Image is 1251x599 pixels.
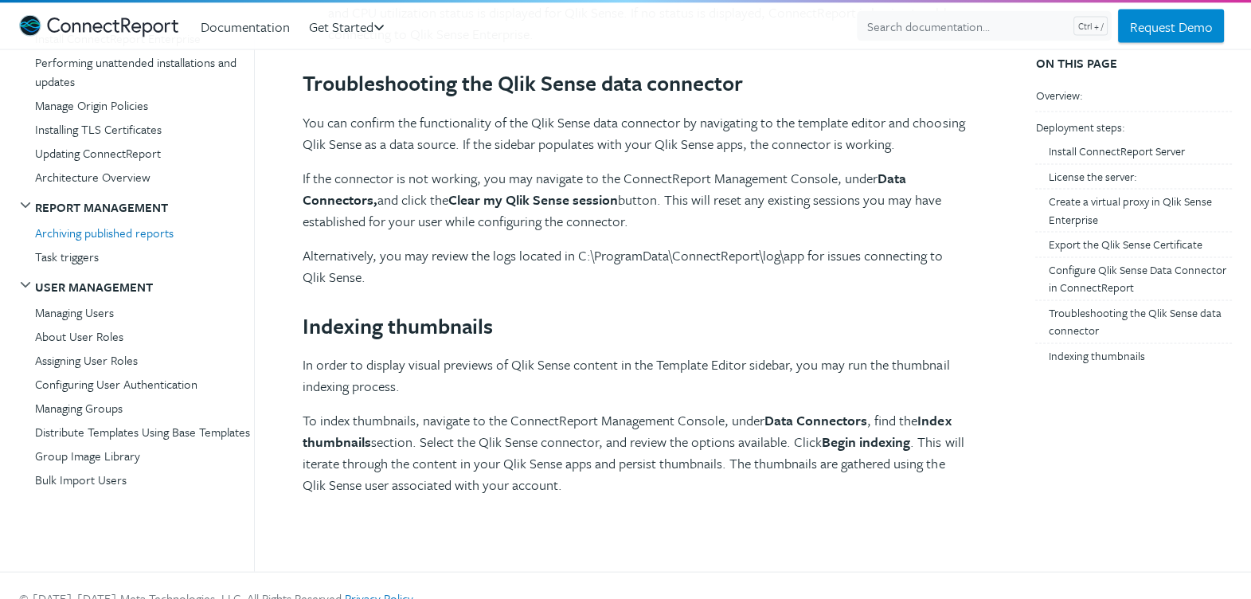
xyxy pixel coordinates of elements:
a: Export the Qlik Sense Certificate [1048,235,1232,256]
strong: Data Connectors, [303,168,906,209]
nav: Main navigation [19,24,254,572]
a: Bulk Import Users [35,468,254,491]
a: Install ConnectReport Server [1048,142,1232,163]
img: connectreport-logo-dark.svg [19,15,178,37]
a: Configuring User Authentication [35,373,254,395]
a: Indexing thumbnails [1048,346,1232,367]
a: Manage Origin Policies [35,94,254,116]
nav: Secondary navigation [1016,24,1251,572]
button: User management [19,274,159,299]
input: Search documentation... [857,11,1112,41]
p: To index thumbnails, navigate to the ConnectReport Management Console, under , find the section. ... [303,409,968,495]
a: Overview: [1035,86,1232,108]
a: Troubleshooting the Qlik Sense data connector [1048,303,1232,342]
a: License the server: [1048,166,1232,188]
a: Deployment steps: [1035,117,1232,139]
h3: On this page [1035,38,1213,71]
strong: Clear my Qlik Sense session [448,190,618,209]
strong: Data Connectors [764,410,867,430]
a: Configure Qlik Sense Data Connector in ConnectReport [1048,260,1232,299]
strong: Index thumbnails [303,410,951,452]
a: Architecture Overview [35,166,254,188]
a: About User Roles [35,325,254,347]
a: Request Demo [1118,10,1224,43]
a: Get Started [309,13,396,41]
p: In order to display visual previews of Qlik Sense content in the Template Editor sidebar, you may... [303,354,968,397]
a: Create a virtual proxy in Qlik Sense Enterprise [1048,192,1232,231]
a: Distribute Templates Using Base Templates [35,421,254,443]
a: Group Image Library [35,444,254,467]
a: Installing TLS Certificates [35,118,254,140]
p: You can confirm the functionality of the Qlik Sense data connector by navigating to the template ... [303,112,968,155]
a: Task triggers [35,245,254,268]
h3: Indexing thumbnails [303,237,968,340]
p: If the connector is not working, you may navigate to the ConnectReport Management Console, under ... [303,167,968,232]
a: Archiving published reports [35,221,254,244]
p: Alternatively, you may review the logs located in C:\ProgramData\ConnectReport\log\app for issues... [303,245,968,288]
a: Documentation [201,13,303,41]
a: Performing unattended installations and updates [35,51,254,92]
a: Updating ConnectReport [35,142,254,164]
a: Managing Users [35,301,254,323]
a: Assigning User Roles [35,349,254,371]
a: ConnectReport Support [19,11,178,41]
a: Managing Groups [35,397,254,419]
strong: Begin indexing [822,432,910,452]
button: Report management [19,194,174,220]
